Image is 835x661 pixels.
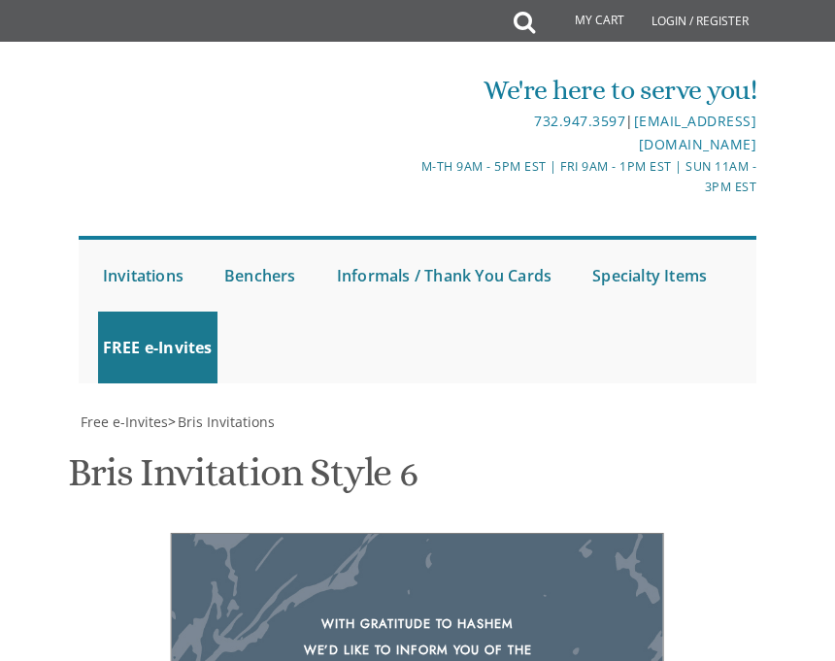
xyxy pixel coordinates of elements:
a: [EMAIL_ADDRESS][DOMAIN_NAME] [634,112,757,153]
a: Free e-Invites [79,413,168,431]
a: FREE e-Invites [98,312,217,383]
span: Bris Invitations [178,413,275,431]
span: > [168,413,275,431]
div: We're here to serve you! [418,71,756,110]
a: Bris Invitations [176,413,275,431]
a: 732.947.3597 [534,112,625,130]
span: Free e-Invites [81,413,168,431]
div: M-Th 9am - 5pm EST | Fri 9am - 1pm EST | Sun 11am - 3pm EST [418,156,756,198]
a: Specialty Items [587,240,712,312]
a: My Cart [533,2,638,41]
a: Invitations [98,240,188,312]
div: | [418,110,756,156]
a: Benchers [219,240,301,312]
h1: Bris Invitation Style 6 [68,451,417,509]
a: Informals / Thank You Cards [332,240,556,312]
